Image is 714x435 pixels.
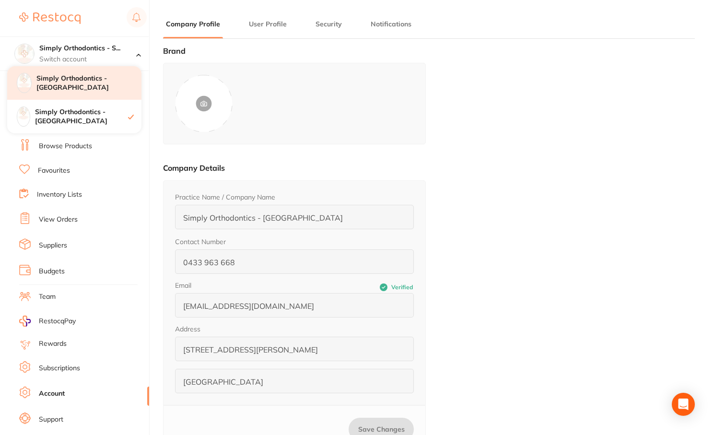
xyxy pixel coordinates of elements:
a: Rewards [39,339,67,349]
a: Favourites [38,166,70,176]
img: Restocq Logo [19,12,81,24]
a: Subscriptions [39,364,80,373]
label: Practice Name / Company Name [175,193,275,201]
h4: Simply Orthodontics - [GEOGRAPHIC_DATA] [35,107,128,126]
label: Contact Number [175,238,226,246]
span: Save Changes [358,425,405,434]
span: Verified [391,284,413,291]
a: Account [39,389,65,399]
button: User Profile [246,20,290,29]
h4: Simply Orthodontics - [GEOGRAPHIC_DATA] [36,74,141,93]
img: Simply Orthodontics - Sydenham [15,44,34,63]
a: Team [39,292,56,302]
a: Inventory Lists [37,190,82,200]
p: Switch account [39,55,136,64]
a: Browse Products [39,141,92,151]
div: Open Intercom Messenger [672,393,695,416]
a: Support [39,415,63,424]
button: Company Profile [163,20,223,29]
a: RestocqPay [19,316,76,327]
a: Suppliers [39,241,67,250]
img: Simply Orthodontics - Sunbury [17,73,31,87]
legend: Address [175,325,200,333]
img: Simply Orthodontics - Sydenham [17,107,30,119]
button: Notifications [368,20,414,29]
label: Brand [163,46,186,56]
a: Restocq Logo [19,7,81,29]
span: RestocqPay [39,317,76,326]
button: Security [313,20,345,29]
label: Company Details [163,163,225,173]
a: Budgets [39,267,65,276]
a: View Orders [39,215,78,224]
label: Email [175,282,294,289]
img: RestocqPay [19,316,31,327]
h4: Simply Orthodontics - Sydenham [39,44,136,53]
